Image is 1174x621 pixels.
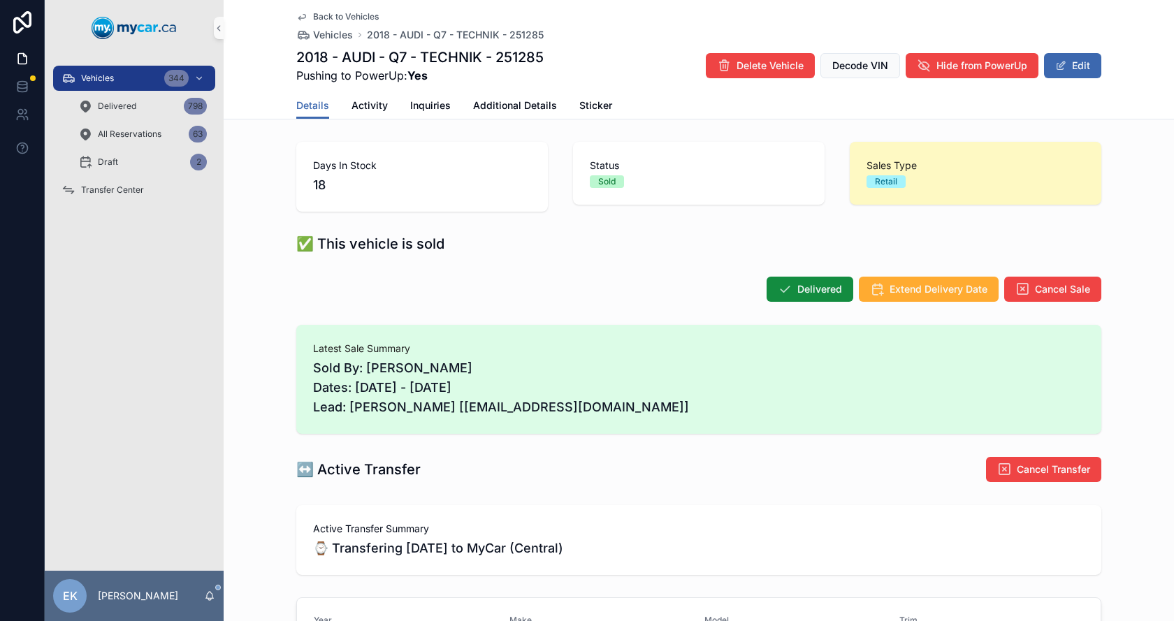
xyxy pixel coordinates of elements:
[706,53,815,78] button: Delete Vehicle
[98,101,136,112] span: Delivered
[579,93,612,121] a: Sticker
[53,66,215,91] a: Vehicles344
[867,159,1085,173] span: Sales Type
[296,67,544,84] span: Pushing to PowerUp:
[98,129,161,140] span: All Reservations
[98,156,118,168] span: Draft
[70,122,215,147] a: All Reservations63
[890,282,987,296] span: Extend Delivery Date
[367,28,544,42] a: 2018 - AUDI - Q7 - TECHNIK - 251285
[313,358,1085,417] span: Sold By: [PERSON_NAME] Dates: [DATE] - [DATE] Lead: [PERSON_NAME] [[EMAIL_ADDRESS][DOMAIN_NAME]]
[296,11,379,22] a: Back to Vehicles
[313,539,1085,558] span: ⌚ Transfering [DATE] to MyCar (Central)
[184,98,207,115] div: 798
[189,126,207,143] div: 63
[410,98,451,112] span: Inquiries
[81,73,114,84] span: Vehicles
[313,28,353,42] span: Vehicles
[579,98,612,112] span: Sticker
[820,53,900,78] button: Decode VIN
[473,98,557,112] span: Additional Details
[92,17,177,39] img: App logo
[1035,282,1090,296] span: Cancel Sale
[53,177,215,203] a: Transfer Center
[590,159,808,173] span: Status
[313,175,531,195] span: 18
[190,154,207,170] div: 2
[296,48,544,67] h1: 2018 - AUDI - Q7 - TECHNIK - 251285
[410,93,451,121] a: Inquiries
[352,93,388,121] a: Activity
[875,175,897,188] div: Retail
[296,93,329,119] a: Details
[164,70,189,87] div: 344
[70,94,215,119] a: Delivered798
[1044,53,1101,78] button: Edit
[832,59,888,73] span: Decode VIN
[1017,462,1090,476] span: Cancel Transfer
[81,184,144,196] span: Transfer Center
[63,587,78,604] span: EK
[767,277,853,302] button: Delivered
[598,175,616,188] div: Sold
[70,149,215,175] a: Draft2
[906,53,1038,78] button: Hide from PowerUp
[986,457,1101,482] button: Cancel Transfer
[859,277,999,302] button: Extend Delivery Date
[98,589,178,603] p: [PERSON_NAME]
[296,460,421,479] h1: ↔️ Active Transfer
[296,28,353,42] a: Vehicles
[1004,277,1101,302] button: Cancel Sale
[313,11,379,22] span: Back to Vehicles
[313,159,531,173] span: Days In Stock
[45,56,224,221] div: scrollable content
[737,59,804,73] span: Delete Vehicle
[407,68,428,82] strong: Yes
[296,98,329,112] span: Details
[352,98,388,112] span: Activity
[313,342,1085,356] span: Latest Sale Summary
[296,234,444,254] h1: ✅ This vehicle is sold
[313,522,1085,536] span: Active Transfer Summary
[936,59,1027,73] span: Hide from PowerUp
[797,282,842,296] span: Delivered
[473,93,557,121] a: Additional Details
